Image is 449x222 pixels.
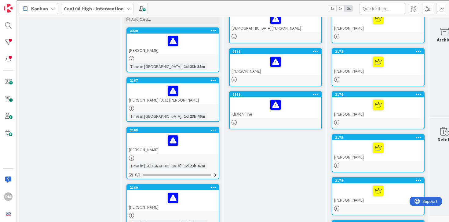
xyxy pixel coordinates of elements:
div: Delete [2,19,447,24]
div: 2173 [230,49,321,54]
div: Television/Radio [2,96,447,101]
div: 2220 [130,29,219,33]
div: [DEMOGRAPHIC_DATA][PERSON_NAME] [230,6,321,32]
span: : [181,63,182,70]
div: SAVE AND GO HOME [2,135,447,141]
span: 0/1 [135,172,141,178]
div: 2172 [335,49,424,54]
div: 2172[PERSON_NAME] [332,49,424,75]
div: [PERSON_NAME] [332,6,424,32]
div: Sort New > Old [2,8,447,13]
div: MOVE [2,163,447,168]
div: Time in [GEOGRAPHIC_DATA] [129,163,181,169]
div: Journal [2,79,447,85]
div: [PERSON_NAME] [127,34,219,54]
div: 2167[PERSON_NAME] (D.J.) [PERSON_NAME] [127,78,219,104]
div: Time in [GEOGRAPHIC_DATA] [129,63,181,70]
div: [PERSON_NAME] (D.J.) [PERSON_NAME] [127,83,219,104]
div: 2176[PERSON_NAME] [332,92,424,118]
div: [PERSON_NAME] [127,133,219,154]
div: 2171 [232,92,321,97]
div: 2176 [335,92,424,97]
div: Magazine [2,85,447,90]
div: Home [2,152,447,157]
span: : [181,113,182,120]
div: Time in [GEOGRAPHIC_DATA] [129,113,181,120]
div: [PERSON_NAME] [127,190,219,211]
span: : [181,163,182,169]
div: CANCEL [2,119,447,124]
div: BOOK [2,179,447,184]
div: 2220 [127,28,219,34]
div: Move to ... [2,146,447,152]
div: [PERSON_NAME] [332,183,424,204]
div: Visual Art [2,101,447,107]
div: Move To ... [2,41,447,46]
div: 2173 [232,49,321,54]
div: Options [2,24,447,30]
div: 2171Khalon Fine [230,92,321,118]
div: Khalon Fine [230,97,321,118]
div: 2175[PERSON_NAME] [332,135,424,161]
div: Newspaper [2,90,447,96]
div: CANCEL [2,157,447,163]
div: 2168 [130,128,219,132]
div: [PERSON_NAME] [332,140,424,161]
div: Delete [2,46,447,52]
div: 1d 23h 47m [182,163,207,169]
div: Search for Source [2,74,447,79]
div: 2169 [127,185,219,190]
span: Add Card... [131,16,151,22]
div: This outline has no content. Would you like to delete it? [2,130,447,135]
div: SAVE [2,174,447,179]
div: 2168[PERSON_NAME] [127,127,219,154]
div: MORE [2,195,447,201]
div: 2167 [127,78,219,83]
div: [PERSON_NAME] [332,11,424,32]
div: ??? [2,124,447,130]
div: 2220[PERSON_NAME] [127,28,219,54]
div: 2167 [130,78,219,83]
div: 2173[PERSON_NAME] [230,49,321,75]
div: TODO: put dlg title [2,107,447,112]
div: 1d 23h 46m [182,113,207,120]
div: 2171 [230,92,321,97]
div: [DEMOGRAPHIC_DATA][PERSON_NAME] [230,11,321,32]
img: avatar [4,209,13,218]
div: Add Outline Template [2,68,447,74]
div: 2175 [332,135,424,140]
div: [PERSON_NAME] [332,54,424,75]
div: 2179[PERSON_NAME] [332,178,424,204]
div: 2179 [335,178,424,183]
div: 2176 [332,92,424,97]
div: Sort A > Z [2,2,447,8]
div: Move To ... [2,13,447,19]
div: Sign out [2,30,447,35]
input: Search sources [2,201,57,207]
div: DELETE [2,141,447,146]
div: New source [2,168,447,174]
div: WEBSITE [2,184,447,190]
div: [PERSON_NAME] [230,54,321,75]
div: 2172 [332,49,424,54]
div: Download [2,57,447,63]
div: 1d 23h 35m [182,63,207,70]
span: Support [13,1,28,8]
div: Rename Outline [2,52,447,57]
img: Visit kanbanzone.com [4,4,13,13]
div: Print [2,63,447,68]
div: [PERSON_NAME] [332,97,424,118]
div: RM [4,192,13,201]
div: 2175 [335,135,424,140]
div: 2169 [130,185,219,190]
div: 2169[PERSON_NAME] [127,185,219,211]
div: 2179 [332,178,424,183]
div: 2168 [127,127,219,133]
div: Rename [2,35,447,41]
div: JOURNAL [2,190,447,195]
